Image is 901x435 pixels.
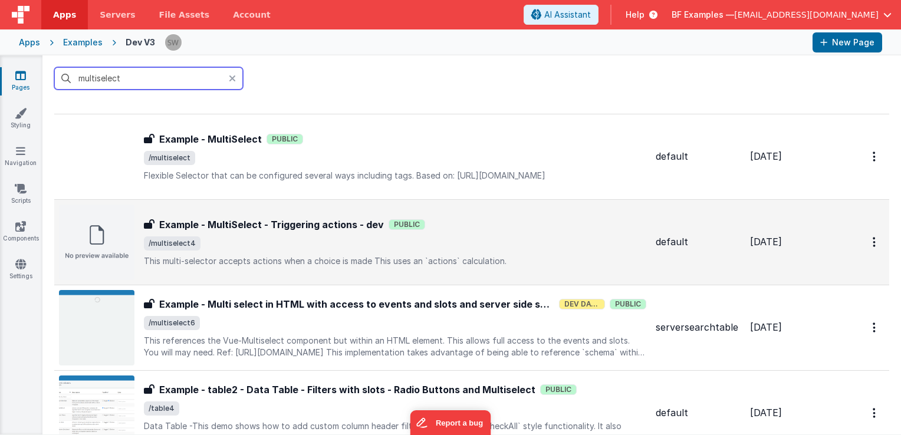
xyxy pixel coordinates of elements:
span: Servers [100,9,135,21]
div: Dev V3 [126,37,155,48]
span: Public [389,219,425,230]
h3: Example - MultiSelect [159,132,262,146]
input: Search pages, id's ... [54,67,243,90]
h3: Example - Multi select in HTML with access to events and slots and server side search [159,297,554,311]
div: default [656,406,741,420]
span: Public [267,134,303,144]
div: Examples [63,37,103,48]
h3: Example - MultiSelect - Triggering actions - dev [159,218,384,232]
span: /multiselect [144,151,195,165]
span: /multiselect4 [144,236,200,251]
button: Options [866,144,884,169]
button: Options [866,401,884,425]
iframe: Marker.io feedback button [410,410,491,435]
span: BF Examples — [672,9,734,21]
p: This references the Vue-Multiselect component but within an HTML element. This allows full access... [144,335,646,358]
span: /multiselect6 [144,316,200,330]
div: Apps [19,37,40,48]
span: File Assets [159,9,210,21]
div: default [656,235,741,249]
button: BF Examples — [EMAIL_ADDRESS][DOMAIN_NAME] [672,9,892,21]
span: [DATE] [750,236,782,248]
span: AI Assistant [544,9,591,21]
span: Help [626,9,644,21]
p: This multi-selector accepts actions when a choice is made This uses an `actions` calculation. [144,255,646,267]
button: Options [866,315,884,340]
span: [DATE] [750,407,782,418]
div: default [656,150,741,163]
button: New Page [813,32,882,52]
button: AI Assistant [524,5,599,25]
div: serversearchtable [656,321,741,334]
h3: Example - table2 - Data Table - Filters with slots - Radio Buttons and Multiselect [159,383,535,397]
span: /table4 [144,401,179,416]
p: Flexible Selector that can be configured several ways including tags. Based on: [URL][DOMAIN_NAME] [144,170,646,182]
span: [DATE] [750,150,782,162]
span: Public [540,384,577,395]
span: Dev Data [559,299,605,309]
span: [EMAIL_ADDRESS][DOMAIN_NAME] [734,9,879,21]
span: Public [610,299,646,309]
img: d5d5e22eeaee244ecab42caaf22dbd7e [165,34,182,51]
span: Apps [53,9,76,21]
span: [DATE] [750,321,782,333]
button: Options [866,230,884,254]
